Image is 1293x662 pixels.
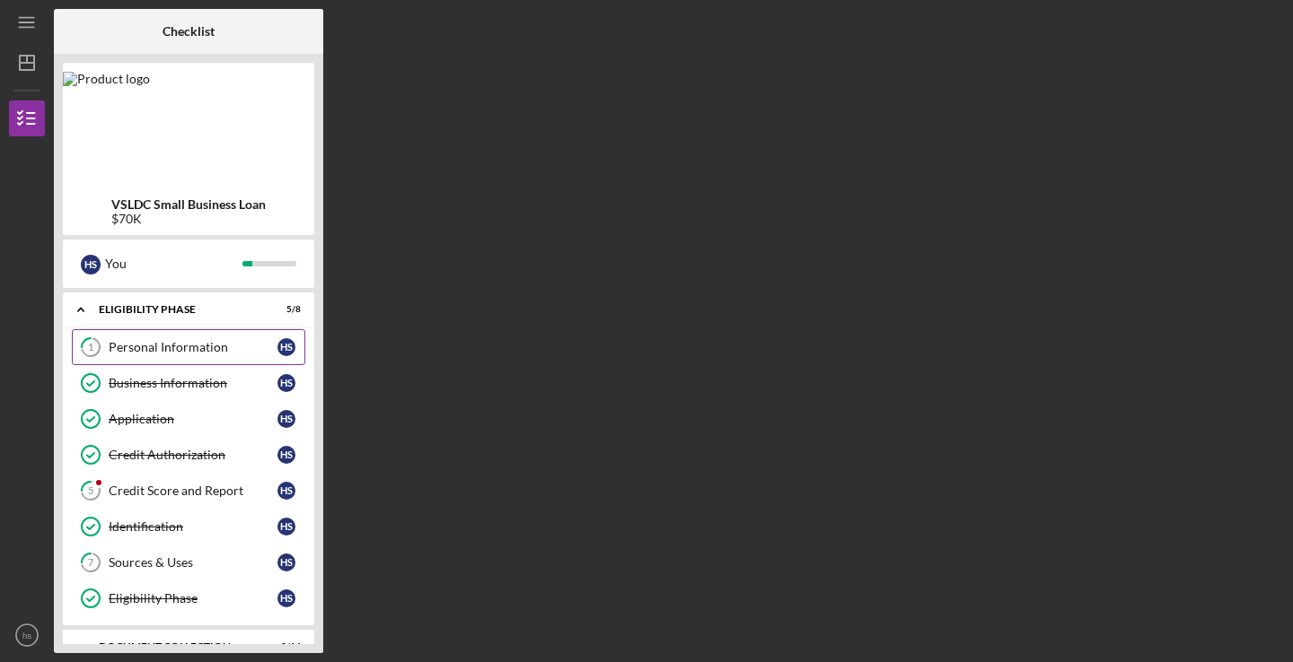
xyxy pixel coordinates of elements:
a: Business Informationhs [72,365,305,401]
div: h s [81,255,101,274]
a: Eligibility Phasehs [72,580,305,616]
div: h s [277,446,295,464]
a: Credit Authorizationhs [72,437,305,473]
a: 5Credit Score and Reporths [72,473,305,509]
b: VSLDC Small Business Loan [111,197,266,212]
div: $70K [111,212,266,226]
a: 7Sources & Useshs [72,544,305,580]
text: hs [22,631,31,640]
div: Eligibility Phase [109,591,277,605]
a: Applicationhs [72,401,305,437]
div: h s [277,589,295,607]
tspan: 1 [88,342,93,353]
button: hs [9,617,45,653]
tspan: 7 [88,557,94,569]
div: 0 / 14 [268,641,301,652]
div: h s [277,518,295,536]
div: Eligibility Phase [99,304,256,315]
div: Identification [109,519,277,534]
div: 5 / 8 [268,304,301,315]
div: h s [277,338,295,356]
div: Application [109,412,277,426]
div: h s [277,553,295,571]
div: Credit Score and Report [109,483,277,498]
tspan: 5 [88,485,93,497]
div: h s [277,482,295,500]
a: Identificationhs [72,509,305,544]
div: h s [277,410,295,428]
b: Checklist [163,24,215,39]
img: Product logo [63,72,150,86]
div: Credit Authorization [109,448,277,462]
div: h s [277,374,295,392]
div: Document Collection [99,641,256,652]
div: You [105,248,242,279]
div: Sources & Uses [109,555,277,570]
a: 1Personal Informationhs [72,329,305,365]
div: Personal Information [109,340,277,354]
div: Business Information [109,376,277,390]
